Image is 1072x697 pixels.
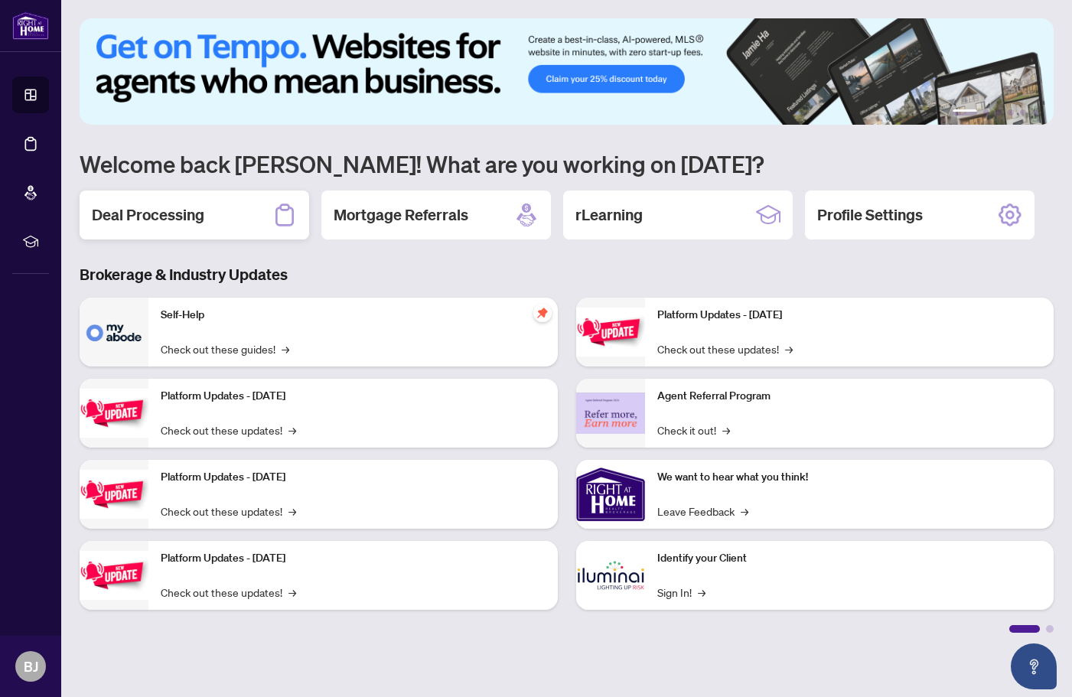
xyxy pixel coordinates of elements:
span: pushpin [533,304,552,322]
a: Sign In!→ [657,584,705,601]
a: Check out these updates!→ [657,340,793,357]
img: logo [12,11,49,40]
img: Slide 0 [80,18,1054,125]
a: Check out these guides!→ [161,340,289,357]
p: Platform Updates - [DATE] [657,307,1042,324]
button: 6 [1032,109,1038,116]
img: Agent Referral Program [576,392,645,435]
span: → [288,584,296,601]
span: → [698,584,705,601]
span: → [785,340,793,357]
span: → [288,422,296,438]
a: Check out these updates!→ [161,503,296,519]
a: Check out these updates!→ [161,584,296,601]
h1: Welcome back [PERSON_NAME]! What are you working on [DATE]? [80,149,1054,178]
span: BJ [24,656,38,677]
img: We want to hear what you think! [576,460,645,529]
span: → [741,503,748,519]
span: → [288,503,296,519]
button: Open asap [1011,643,1057,689]
button: 5 [1020,109,1026,116]
a: Check out these updates!→ [161,422,296,438]
p: Platform Updates - [DATE] [161,550,546,567]
img: Platform Updates - September 16, 2025 [80,389,148,437]
img: Identify your Client [576,541,645,610]
button: 3 [995,109,1002,116]
span: → [722,422,730,438]
p: Identify your Client [657,550,1042,567]
p: Platform Updates - [DATE] [161,388,546,405]
h2: Mortgage Referrals [334,204,468,226]
h2: Profile Settings [817,204,923,226]
img: Self-Help [80,298,148,366]
img: Platform Updates - July 8, 2025 [80,551,148,599]
h2: rLearning [575,204,643,226]
button: 4 [1008,109,1014,116]
button: 1 [953,109,977,116]
a: Check it out!→ [657,422,730,438]
p: Agent Referral Program [657,388,1042,405]
h2: Deal Processing [92,204,204,226]
img: Platform Updates - July 21, 2025 [80,470,148,518]
p: Platform Updates - [DATE] [161,469,546,486]
img: Platform Updates - June 23, 2025 [576,308,645,356]
h3: Brokerage & Industry Updates [80,264,1054,285]
span: → [282,340,289,357]
p: We want to hear what you think! [657,469,1042,486]
button: 2 [983,109,989,116]
p: Self-Help [161,307,546,324]
a: Leave Feedback→ [657,503,748,519]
